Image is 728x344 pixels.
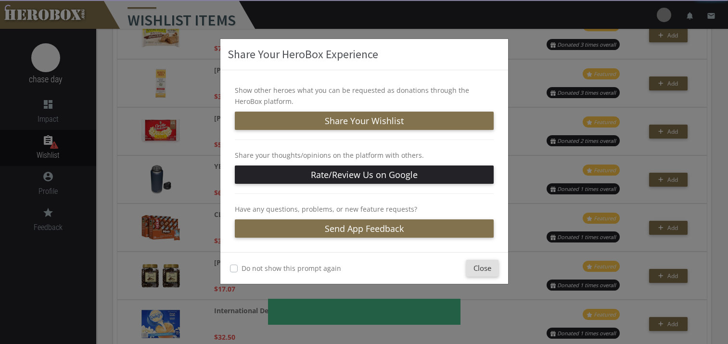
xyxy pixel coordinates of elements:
[228,46,501,63] h3: Share Your HeroBox Experience
[235,85,494,107] p: Show other heroes what you can be requested as donations through the HeroBox platform.
[242,263,341,274] label: Do not show this prompt again
[235,219,494,238] a: Send App Feedback
[466,260,498,277] button: Close
[235,112,494,130] button: Share Your Wishlist
[235,166,494,184] a: Rate/Review Us on Google
[235,150,494,161] p: Share your thoughts/opinions on the platform with others.
[235,204,494,215] p: Have any questions, problems, or new feature requests?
